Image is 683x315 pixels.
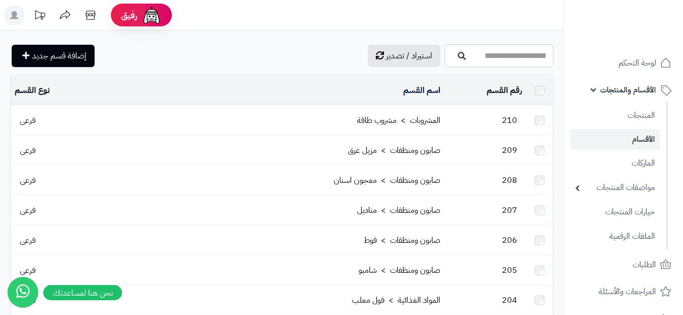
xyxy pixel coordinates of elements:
a: صابون ومنظفات > شامبو [359,264,440,276]
a: صابون ومنظفات > فوط [364,234,440,246]
span: فرعى [15,234,41,246]
a: لوحة التحكم [570,51,677,75]
img: ai-face.png [141,5,162,25]
span: فرعى [15,264,41,276]
span: لوحة التحكم [618,56,656,70]
span: 208 [497,174,522,186]
span: استيراد / تصدير [386,50,432,62]
span: 210 [497,114,522,127]
a: المراجعات والأسئلة [570,279,677,304]
span: 209 [497,144,522,156]
a: صابون ومنظفات > معجون اسنان [334,174,440,186]
span: 205 [497,264,522,276]
a: الملفات الرقمية [570,226,660,247]
span: الأقسام والمنتجات [600,83,656,97]
span: فرعى [15,204,41,216]
a: خيارات المنتجات [570,201,660,223]
td: نوع القسم [11,76,92,105]
span: فرعى [15,174,41,186]
img: logo-2.png [614,23,673,44]
a: صابون ومنظفات > مزيل عرق [348,144,440,156]
a: مواصفات المنتجات [570,177,660,199]
div: رقم القسم [449,85,522,97]
a: اسم القسم [403,84,440,97]
a: إضافة قسم جديد [12,45,95,67]
a: المنتجات [570,105,660,127]
span: رفيق [121,9,137,21]
a: تحديثات المنصة [27,5,52,28]
a: استيراد / تصدير [368,45,440,67]
a: الماركات [570,152,660,174]
span: المراجعات والأسئلة [599,285,656,299]
span: 204 [497,294,522,306]
span: فرعى [15,144,41,156]
span: 206 [497,234,522,246]
a: الأقسام [570,129,660,150]
span: الطلبات [633,258,656,272]
a: الطلبات [570,253,677,277]
a: المشروبات > مشروب طاقة [357,114,440,127]
span: إضافة قسم جديد [32,50,86,62]
a: صابون ومنظفات > مناديل [357,204,440,216]
span: فرعى [15,114,41,127]
a: المواد الغذائية > فول معلب [352,294,440,306]
span: 207 [497,204,522,216]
